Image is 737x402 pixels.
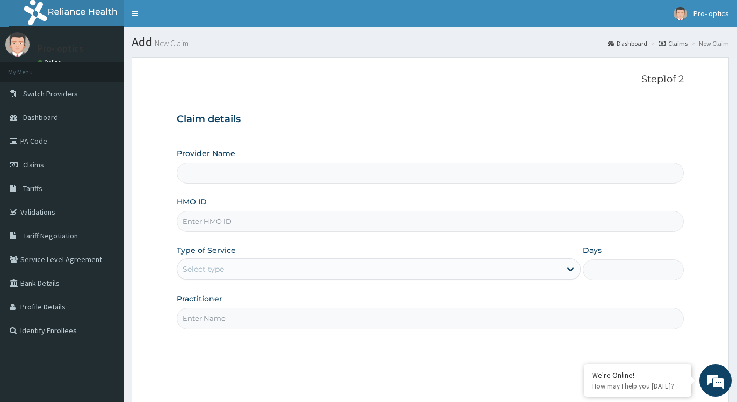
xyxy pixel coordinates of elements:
li: New Claim [689,39,729,48]
label: Days [583,245,602,256]
a: Claims [659,39,688,48]
p: How may I help you today? [592,382,683,391]
h1: Add [132,35,729,49]
span: Dashboard [23,112,58,122]
label: Type of Service [177,245,236,256]
small: New Claim [153,39,189,47]
h3: Claim details [177,114,684,125]
span: Claims [23,160,44,170]
a: Online [38,59,63,66]
label: Practitioner [177,293,222,304]
a: Dashboard [608,39,647,48]
p: Step 1 of 2 [177,74,684,86]
span: Switch Providers [23,89,78,98]
div: Select type [183,264,224,274]
span: Tariff Negotiation [23,231,78,241]
div: We're Online! [592,370,683,380]
span: Tariffs [23,184,42,193]
p: Pro- optics [38,44,83,53]
label: HMO ID [177,196,207,207]
img: User Image [5,32,30,57]
label: Provider Name [177,148,235,159]
span: Pro- optics [693,9,729,18]
input: Enter Name [177,308,684,329]
input: Enter HMO ID [177,211,684,232]
img: User Image [674,7,687,20]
